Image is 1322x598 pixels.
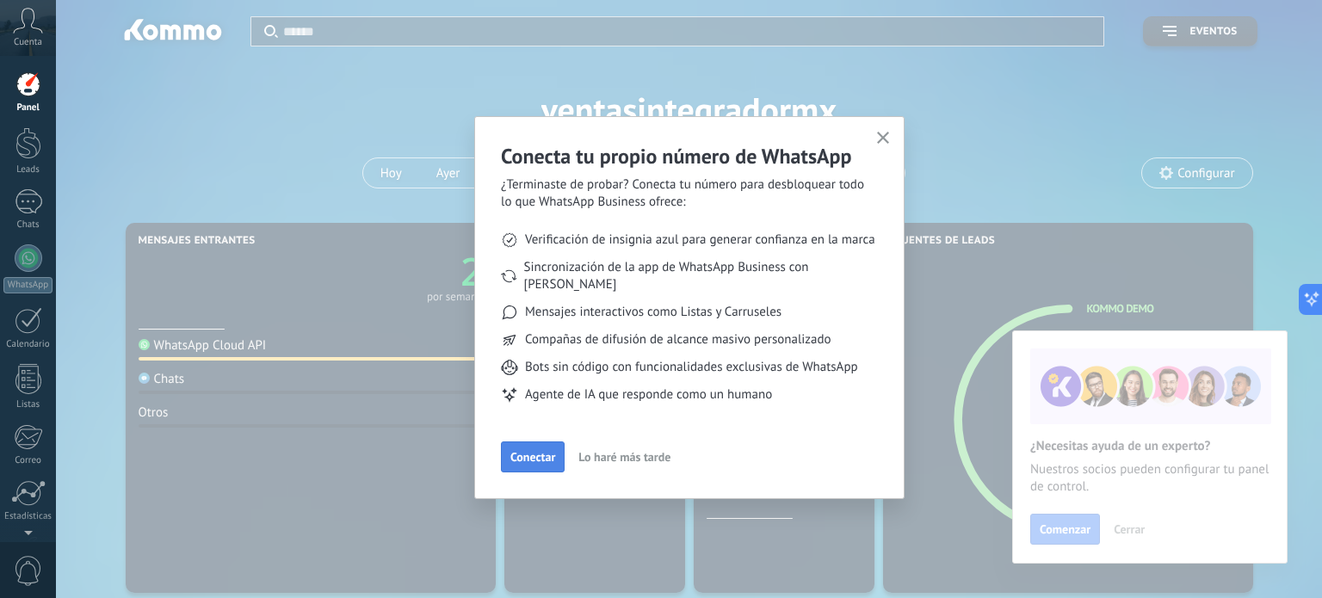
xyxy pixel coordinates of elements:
button: Lo haré más tarde [571,444,678,470]
div: Panel [3,102,53,114]
div: Chats [3,219,53,231]
span: Conectar [510,451,555,463]
div: Estadísticas [3,511,53,522]
span: Lo haré más tarde [578,451,670,463]
div: Correo [3,455,53,466]
span: Cuenta [14,37,42,48]
div: Leads [3,164,53,176]
span: Sincronización de la app de WhatsApp Business con [PERSON_NAME] [524,259,878,293]
span: Compañas de difusión de alcance masivo personalizado [525,331,831,348]
span: Agente de IA que responde como un humano [525,386,772,404]
span: Mensajes interactivos como Listas y Carruseles [525,304,781,321]
h2: Conecta tu propio número de WhatsApp [501,143,878,170]
span: Verificación de insignia azul para generar confianza en la marca [525,231,875,249]
div: WhatsApp [3,277,53,293]
span: ¿Terminaste de probar? Conecta tu número para desbloquear todo lo que WhatsApp Business ofrece: [501,176,878,211]
div: Listas [3,399,53,410]
div: Calendario [3,339,53,350]
button: Conectar [501,441,565,472]
span: Bots sin código con funcionalidades exclusivas de WhatsApp [525,359,858,376]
